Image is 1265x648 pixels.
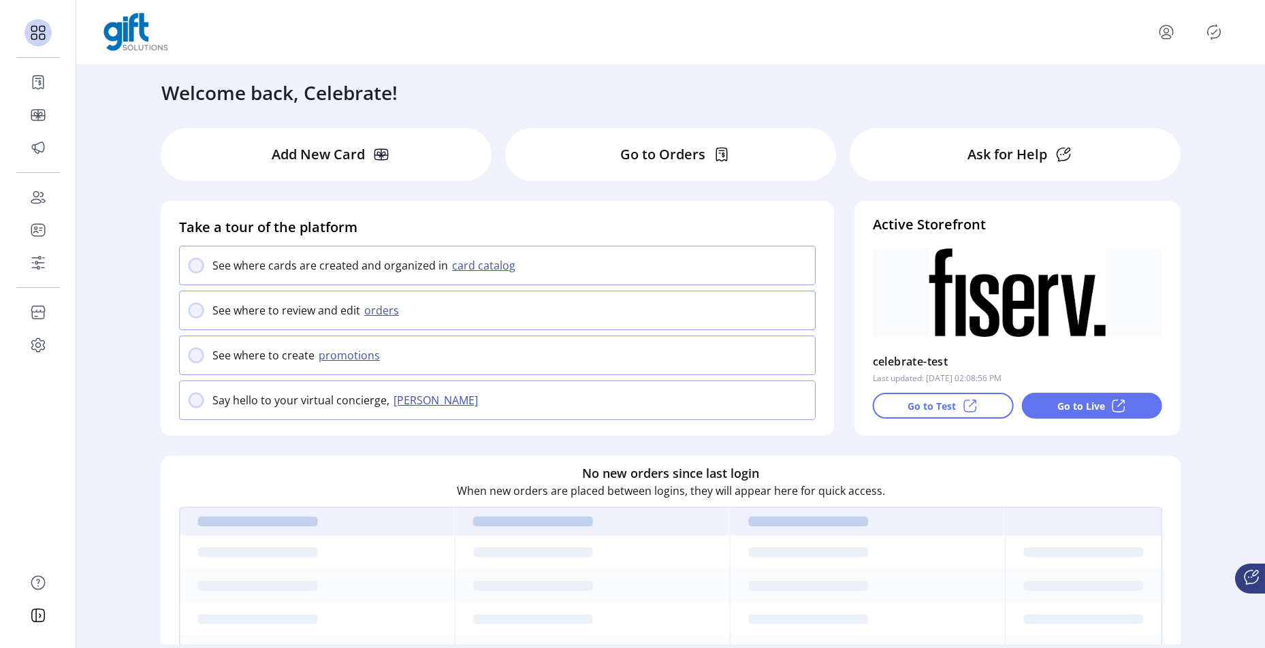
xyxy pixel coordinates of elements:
button: promotions [315,347,388,363]
p: When new orders are placed between logins, they will appear here for quick access. [457,483,885,499]
p: Go to Test [908,399,956,413]
button: Publisher Panel [1203,21,1225,43]
p: Go to Live [1057,399,1105,413]
h3: Welcome back, Celebrate! [161,78,398,107]
h6: No new orders since last login [582,464,759,483]
p: Ask for Help [967,144,1047,165]
p: Last updated: [DATE] 02:08:56 PM [873,372,1002,385]
button: menu [1155,21,1177,43]
p: See where to create [212,347,315,363]
p: Add New Card [272,144,365,165]
img: logo [103,13,168,51]
h4: Active Storefront [873,214,1162,235]
p: See where to review and edit [212,302,360,319]
p: Say hello to your virtual concierge, [212,392,389,408]
button: card catalog [448,257,524,274]
p: See where cards are created and organized in [212,257,448,274]
p: celebrate-test [873,351,948,372]
p: Go to Orders [620,144,705,165]
button: [PERSON_NAME] [389,392,486,408]
h4: Take a tour of the platform [179,217,816,238]
button: orders [360,302,407,319]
